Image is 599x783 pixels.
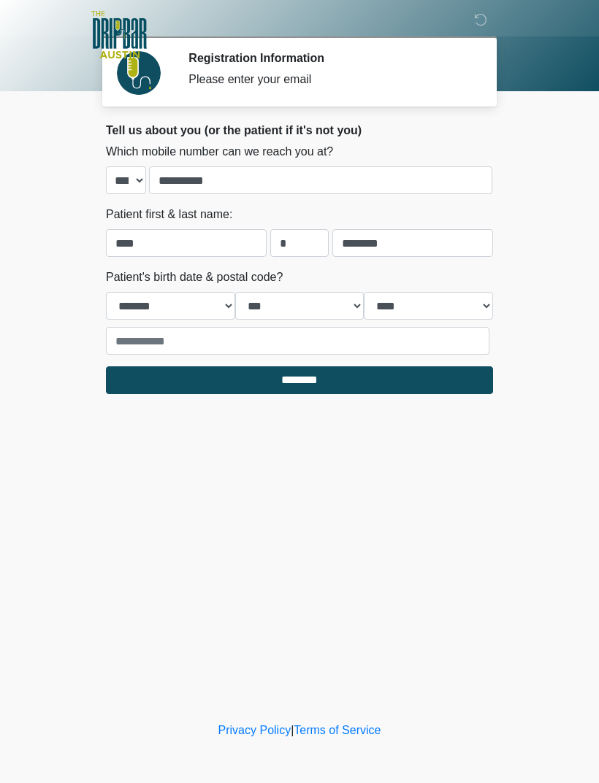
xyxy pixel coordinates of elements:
[117,51,161,95] img: Agent Avatar
[294,724,381,736] a: Terms of Service
[106,123,493,137] h2: Tell us about you (or the patient if it's not you)
[291,724,294,736] a: |
[106,269,283,286] label: Patient's birth date & postal code?
[91,11,147,58] img: The DRIPBaR - Austin The Domain Logo
[106,206,232,223] label: Patient first & last name:
[188,71,471,88] div: Please enter your email
[106,143,333,161] label: Which mobile number can we reach you at?
[218,724,291,736] a: Privacy Policy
